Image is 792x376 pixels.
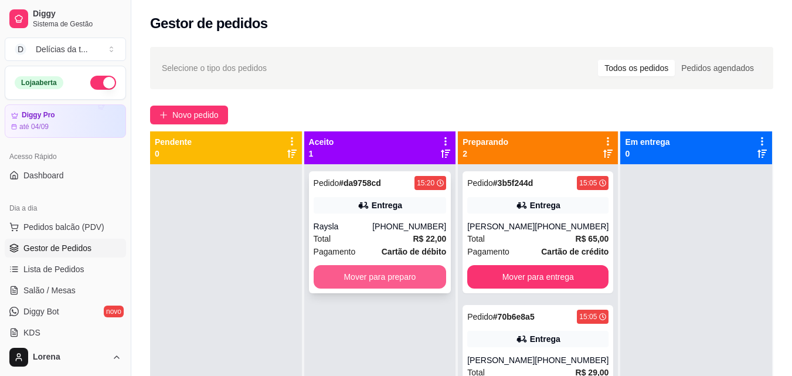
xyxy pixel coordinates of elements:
article: até 04/09 [19,122,49,131]
span: Salão / Mesas [23,284,76,296]
span: Lista de Pedidos [23,263,84,275]
div: Entrega [530,199,560,211]
div: 15:05 [579,312,597,321]
span: Diggy [33,9,121,19]
span: Sistema de Gestão [33,19,121,29]
button: Lorena [5,343,126,371]
div: Loja aberta [15,76,63,89]
a: Salão / Mesas [5,281,126,300]
div: Delícias da t ... [36,43,88,55]
span: Total [314,232,331,245]
strong: R$ 65,00 [576,234,609,243]
span: Selecione o tipo dos pedidos [162,62,267,74]
button: Select a team [5,38,126,61]
p: 0 [155,148,192,160]
span: Pedido [314,178,339,188]
button: Mover para entrega [467,265,609,289]
div: [PERSON_NAME] [467,354,535,366]
strong: R$ 22,00 [413,234,446,243]
span: KDS [23,327,40,338]
button: Novo pedido [150,106,228,124]
a: Diggy Proaté 04/09 [5,104,126,138]
span: Diggy Bot [23,306,59,317]
div: Dia a dia [5,199,126,218]
p: Pendente [155,136,192,148]
strong: Cartão de crédito [541,247,609,256]
strong: # 70b6e8a5 [493,312,535,321]
div: [PERSON_NAME] [467,221,535,232]
div: Acesso Rápido [5,147,126,166]
a: Lista de Pedidos [5,260,126,279]
span: plus [159,111,168,119]
span: Pedido [467,312,493,321]
div: [PHONE_NUMBER] [535,221,609,232]
a: Diggy Botnovo [5,302,126,321]
p: 2 [463,148,508,160]
button: Alterar Status [90,76,116,90]
div: 15:05 [579,178,597,188]
span: Pedidos balcão (PDV) [23,221,104,233]
span: Total [467,232,485,245]
p: Aceito [309,136,334,148]
span: Pagamento [314,245,356,258]
span: Novo pedido [172,109,219,121]
h2: Gestor de pedidos [150,14,268,33]
a: Gestor de Pedidos [5,239,126,258]
strong: # 3b5f244d [493,178,533,188]
div: Pedidos agendados [675,60,760,76]
button: Pedidos balcão (PDV) [5,218,126,236]
article: Diggy Pro [22,111,55,120]
strong: Cartão de débito [382,247,446,256]
strong: # da9758cd [339,178,381,188]
p: 1 [309,148,334,160]
div: [PHONE_NUMBER] [372,221,446,232]
span: Dashboard [23,170,64,181]
div: Entrega [372,199,402,211]
p: Preparando [463,136,508,148]
a: Dashboard [5,166,126,185]
span: Pagamento [467,245,509,258]
a: DiggySistema de Gestão [5,5,126,33]
div: [PHONE_NUMBER] [535,354,609,366]
a: KDS [5,323,126,342]
span: Pedido [467,178,493,188]
span: Lorena [33,352,107,363]
button: Mover para preparo [314,265,447,289]
div: Entrega [530,333,560,345]
p: Em entrega [625,136,669,148]
span: D [15,43,26,55]
div: 15:20 [417,178,434,188]
div: Raysla [314,221,373,232]
div: Todos os pedidos [598,60,675,76]
p: 0 [625,148,669,160]
span: Gestor de Pedidos [23,242,91,254]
